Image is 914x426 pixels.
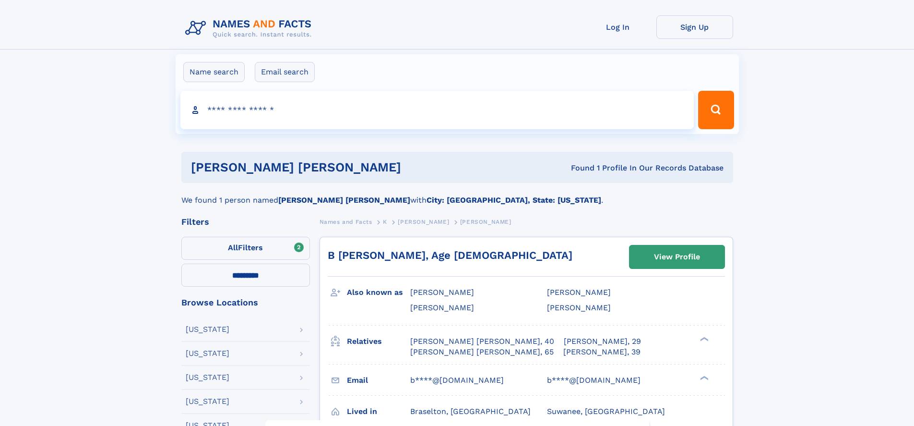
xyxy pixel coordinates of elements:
[228,243,238,252] span: All
[347,403,410,420] h3: Lived in
[486,163,724,173] div: Found 1 Profile In Our Records Database
[698,336,709,342] div: ❯
[580,15,656,39] a: Log In
[410,347,554,357] a: [PERSON_NAME] [PERSON_NAME], 65
[181,237,310,260] label: Filters
[654,246,700,268] div: View Profile
[181,15,320,41] img: Logo Names and Facts
[328,249,572,261] a: B [PERSON_NAME], Age [DEMOGRAPHIC_DATA]
[547,303,611,312] span: [PERSON_NAME]
[183,62,245,82] label: Name search
[629,245,724,268] a: View Profile
[383,219,387,225] span: K
[383,216,387,228] a: K
[563,347,641,357] a: [PERSON_NAME], 39
[410,336,554,347] a: [PERSON_NAME] [PERSON_NAME], 40
[547,288,611,297] span: [PERSON_NAME]
[460,219,511,225] span: [PERSON_NAME]
[181,183,733,206] div: We found 1 person named with .
[278,195,410,205] b: [PERSON_NAME] [PERSON_NAME]
[698,375,709,381] div: ❯
[320,216,372,228] a: Names and Facts
[186,374,229,381] div: [US_STATE]
[186,326,229,333] div: [US_STATE]
[181,218,310,226] div: Filters
[410,303,474,312] span: [PERSON_NAME]
[186,398,229,405] div: [US_STATE]
[410,407,531,416] span: Braselton, [GEOGRAPHIC_DATA]
[191,161,486,173] h1: [PERSON_NAME] [PERSON_NAME]
[347,333,410,350] h3: Relatives
[410,288,474,297] span: [PERSON_NAME]
[398,219,449,225] span: [PERSON_NAME]
[186,350,229,357] div: [US_STATE]
[698,91,734,129] button: Search Button
[180,91,694,129] input: search input
[347,284,410,301] h3: Also known as
[564,336,641,347] a: [PERSON_NAME], 29
[427,195,601,205] b: City: [GEOGRAPHIC_DATA], State: [US_STATE]
[656,15,733,39] a: Sign Up
[255,62,315,82] label: Email search
[398,216,449,228] a: [PERSON_NAME]
[347,372,410,389] h3: Email
[547,407,665,416] span: Suwanee, [GEOGRAPHIC_DATA]
[181,298,310,307] div: Browse Locations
